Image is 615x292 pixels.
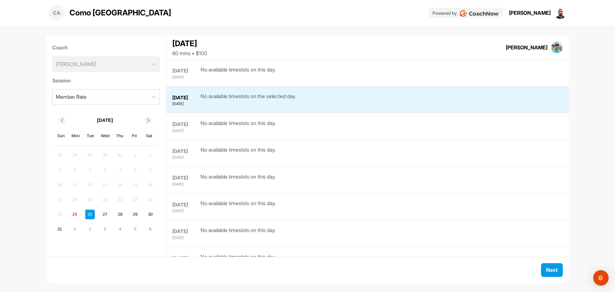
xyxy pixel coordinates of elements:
[509,9,551,17] div: [PERSON_NAME]
[172,148,199,155] div: [DATE]
[55,224,64,234] div: Choose Sunday, August 31st, 2025
[201,173,276,187] div: No available timeslots on this day.
[172,94,199,102] div: [DATE]
[115,210,125,219] div: Choose Thursday, August 28th, 2025
[145,180,155,189] div: Not available Saturday, August 16th, 2025
[172,121,199,128] div: [DATE]
[70,165,79,175] div: Not available Monday, August 4th, 2025
[172,255,199,262] div: [DATE]
[85,224,95,234] div: Choose Tuesday, September 2nd, 2025
[172,128,199,134] div: [DATE]
[116,132,124,140] div: Thu
[130,132,139,140] div: Fri
[201,226,276,241] div: No available timeslots on this day.
[55,210,64,219] div: Not available Sunday, August 24th, 2025
[172,235,199,241] div: [DATE]
[554,7,566,19] img: square_b61f522908215a9ce44701880f32144f.jpg
[52,77,160,84] label: Session
[57,132,65,140] div: Sun
[70,150,79,160] div: Not available Monday, July 28th, 2025
[85,180,95,189] div: Not available Tuesday, August 12th, 2025
[145,132,153,140] div: Sat
[172,101,199,107] div: [DATE]
[551,41,563,54] img: square_cf102fc14114541352a3c89f7dad1e9b.jpg
[201,92,296,107] div: No available timeslots on the selected day.
[172,228,199,235] div: [DATE]
[70,7,171,19] p: Como [GEOGRAPHIC_DATA]
[97,117,113,124] p: [DATE]
[100,180,110,189] div: Not available Wednesday, August 13th, 2025
[172,208,199,214] div: [DATE]
[85,165,95,175] div: Not available Tuesday, August 5th, 2025
[201,199,276,214] div: No available timeslots on this day.
[100,195,110,204] div: Not available Wednesday, August 20th, 2025
[70,180,79,189] div: Not available Monday, August 11th, 2025
[85,195,95,204] div: Not available Tuesday, August 19th, 2025
[85,210,95,219] div: Choose Tuesday, August 26th, 2025
[593,270,609,286] div: Open Intercom Messenger
[172,155,199,160] div: [DATE]
[85,150,95,160] div: Not available Tuesday, July 29th, 2025
[172,182,199,187] div: [DATE]
[130,210,140,219] div: Choose Friday, August 29th, 2025
[130,150,140,160] div: Not available Friday, August 1st, 2025
[172,67,199,75] div: [DATE]
[55,165,64,175] div: Not available Sunday, August 3rd, 2025
[55,150,64,160] div: Not available Sunday, July 27th, 2025
[172,38,207,49] div: [DATE]
[115,180,125,189] div: Not available Thursday, August 14th, 2025
[70,224,79,234] div: Choose Monday, September 1st, 2025
[54,149,156,235] div: month 2025-08
[172,75,199,80] div: [DATE]
[506,44,547,51] div: [PERSON_NAME]
[172,201,199,209] div: [DATE]
[55,180,64,189] div: Not available Sunday, August 10th, 2025
[100,150,110,160] div: Not available Wednesday, July 30th, 2025
[432,10,457,16] p: Powered by
[115,195,125,204] div: Not available Thursday, August 21st, 2025
[86,132,94,140] div: Tue
[115,224,125,234] div: Choose Thursday, September 4th, 2025
[55,195,64,204] div: Not available Sunday, August 17th, 2025
[145,210,155,219] div: Choose Saturday, August 30th, 2025
[52,44,160,51] label: Coach
[130,165,140,175] div: Not available Friday, August 8th, 2025
[49,5,64,21] div: CA
[115,150,125,160] div: Not available Thursday, July 31st, 2025
[100,165,110,175] div: Not available Wednesday, August 6th, 2025
[201,66,276,80] div: No available timeslots on this day.
[100,210,110,219] div: Choose Wednesday, August 27th, 2025
[459,10,499,17] img: CoachNow
[70,195,79,204] div: Not available Monday, August 18th, 2025
[201,119,276,134] div: No available timeslots on this day.
[70,210,79,219] div: Choose Monday, August 25th, 2025
[56,93,86,101] div: Member Rate
[145,150,155,160] div: Not available Saturday, August 2nd, 2025
[71,132,80,140] div: Mon
[201,253,276,267] div: No available timeslots on this day.
[130,195,140,204] div: Not available Friday, August 22nd, 2025
[172,49,207,57] div: 60 mins • $100
[145,195,155,204] div: Not available Saturday, August 23rd, 2025
[130,224,140,234] div: Choose Friday, September 5th, 2025
[201,146,276,160] div: No available timeslots on this day.
[130,180,140,189] div: Not available Friday, August 15th, 2025
[101,132,109,140] div: Wed
[115,165,125,175] div: Not available Thursday, August 7th, 2025
[145,165,155,175] div: Not available Saturday, August 9th, 2025
[172,174,199,182] div: [DATE]
[100,224,110,234] div: Choose Wednesday, September 3rd, 2025
[541,263,563,277] button: Next
[145,224,155,234] div: Choose Saturday, September 6th, 2025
